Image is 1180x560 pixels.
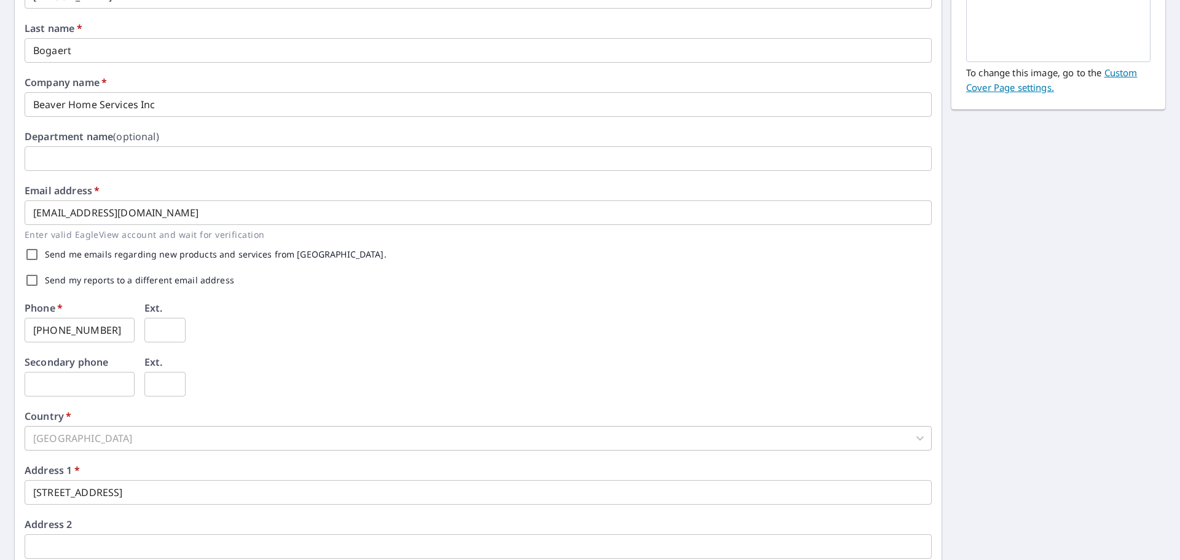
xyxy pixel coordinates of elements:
[144,357,163,367] label: Ext.
[25,411,71,421] label: Country
[25,186,100,195] label: Email address
[25,519,72,529] label: Address 2
[113,130,159,143] b: (optional)
[25,303,63,313] label: Phone
[25,132,159,141] label: Department name
[25,426,932,451] div: [GEOGRAPHIC_DATA]
[966,62,1150,95] p: To change this image, go to the
[25,23,82,33] label: Last name
[45,250,387,259] label: Send me emails regarding new products and services from [GEOGRAPHIC_DATA].
[144,303,163,313] label: Ext.
[25,77,107,87] label: Company name
[25,465,80,475] label: Address 1
[25,357,108,367] label: Secondary phone
[45,276,234,285] label: Send my reports to a different email address
[25,227,923,242] p: Enter valid EagleView account and wait for verification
